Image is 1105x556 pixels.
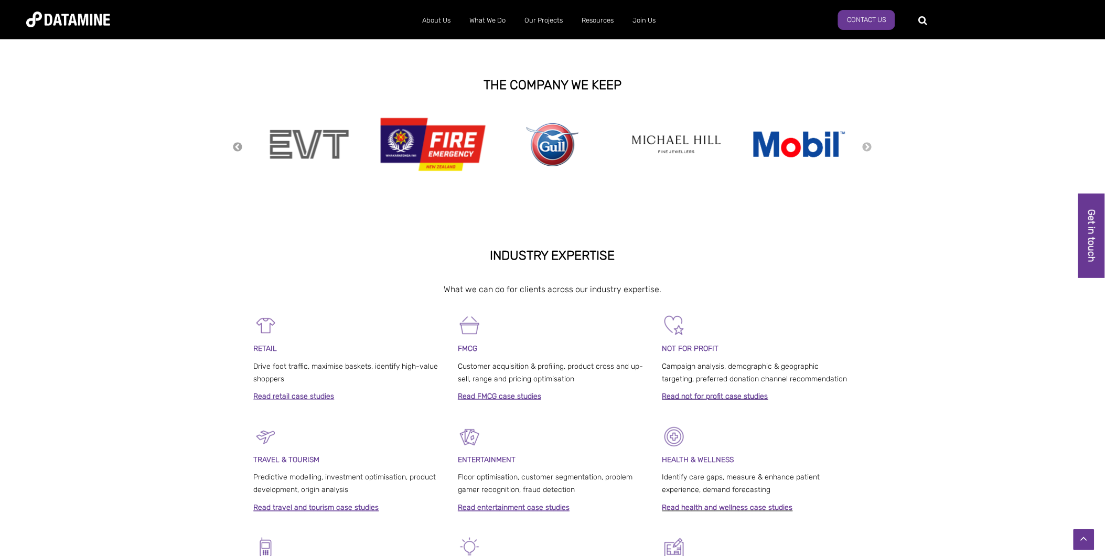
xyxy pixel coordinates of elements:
[515,7,572,34] a: Our Projects
[623,7,665,34] a: Join Us
[662,473,820,495] span: Identify care gaps, measure & enhance patient experience, demand forecasting
[381,113,486,176] img: Fire Emergency New Zealand
[1078,194,1105,278] a: Get in touch
[662,362,847,383] span: Campaign analysis, demographic & geographic targeting, preferred donation channel recommendation
[746,129,851,161] img: mobil
[527,123,579,166] img: gull
[458,425,481,448] img: Entertainment
[458,392,541,401] a: Read FMCG case studies
[270,130,349,159] img: evt-1
[254,455,320,464] span: TRAVEL & TOURISM
[254,425,277,448] img: Travel & Tourism
[458,344,477,353] span: FMCG
[254,344,277,353] span: RETAIL
[862,142,873,153] button: Next
[254,314,277,337] img: Retail-1
[662,455,734,464] strong: HEALTH & WELLNESS
[624,127,729,162] img: michael hill
[458,362,643,383] span: Customer acquisition & profiling, product cross and up-sell, range and pricing optimisation
[662,504,793,512] a: Read health and wellness case studies
[458,504,570,512] a: Read entertainment case studies
[662,425,686,448] img: Healthcare
[458,455,516,464] span: ENTERTAINMENT
[662,392,768,401] a: Read not for profit case studies
[460,7,515,34] a: What We Do
[254,392,335,401] a: Read retail case studies
[458,314,481,337] img: FMCG
[490,248,615,263] strong: INDUSTRY EXPERTISE
[444,284,661,294] span: What we can do for clients across our industry expertise.
[254,504,379,512] a: Read travel and tourism case studies
[662,344,719,353] span: NOT FOR PROFIT
[662,314,686,337] img: Not For Profit
[484,78,621,92] strong: THE COMPANY WE KEEP
[233,142,243,153] button: Previous
[26,12,110,27] img: Datamine
[254,473,436,495] span: Predictive modelling, investment optimisation, product development, origin analysis
[254,362,438,383] span: Drive foot traffic, maximise baskets, identify high-value shoppers
[572,7,623,34] a: Resources
[458,473,632,495] span: Floor optimisation, customer segmentation, problem gamer recognition, fraud detection
[838,10,895,30] a: Contact Us
[413,7,460,34] a: About Us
